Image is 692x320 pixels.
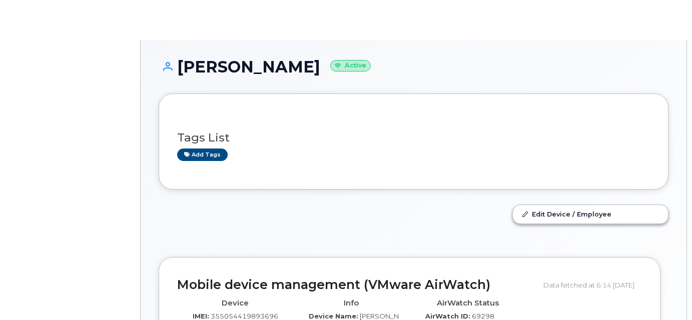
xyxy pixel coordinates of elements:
span: 69298 [472,312,494,320]
a: Add tags [177,148,228,161]
div: Data fetched at 6:14 [DATE] [543,275,642,294]
h4: AirWatch Status [417,299,518,307]
h4: Info [301,299,402,307]
h4: Device [185,299,286,307]
a: Edit Device / Employee [513,205,668,223]
span: 355054419893696 [211,312,278,320]
h1: [PERSON_NAME] [159,58,668,75]
h3: Tags List [177,131,650,144]
h2: Mobile device management (VMware AirWatch) [177,278,536,292]
small: Active [330,60,371,71]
